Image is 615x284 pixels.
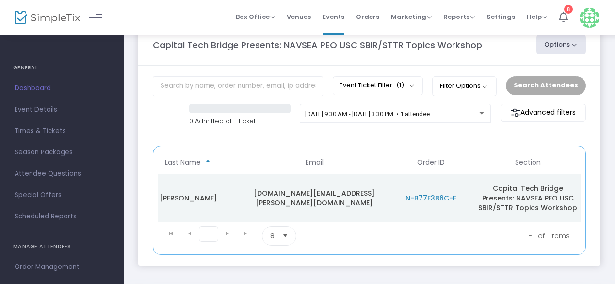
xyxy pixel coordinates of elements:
span: Orders [356,4,379,29]
span: Section [515,158,541,167]
m-panel-title: Capital Tech Bridge Presents: NAVSEA PEO USC SBIR/STTR Topics Workshop [153,38,482,51]
span: Sortable [204,159,212,167]
h4: GENERAL [13,58,111,78]
span: Special Offers [15,189,109,201]
span: Venues [287,4,311,29]
div: 8 [564,5,573,14]
span: Times & Tickets [15,125,109,137]
input: Search by name, order number, email, ip address [153,76,323,96]
span: N-B77E3B6C-E [405,193,456,203]
span: Box Office [236,12,275,21]
span: Order Management [15,261,109,273]
kendo-pager-info: 1 - 1 of 1 items [392,226,570,246]
span: 8 [270,231,275,241]
span: Reports [443,12,475,21]
p: 0 Admitted of 1 Ticket [189,117,291,126]
button: Options [536,35,586,54]
span: Email [306,158,324,167]
span: Help [527,12,547,21]
img: filter [511,108,520,117]
td: Capital Tech Bridge Presents: NAVSEA PEO USC SBIR/STTR Topics Workshop [474,174,581,222]
span: Attendee Questions [15,167,109,180]
span: Last Name [165,158,201,167]
span: Events [323,4,344,29]
span: Season Packages [15,146,109,159]
span: Dashboard [15,82,109,95]
m-button: Advanced filters [501,104,586,122]
td: [PERSON_NAME] [135,174,242,222]
span: Scheduled Reports [15,210,109,223]
button: Select [278,227,292,245]
span: (1) [396,82,404,89]
h4: MANAGE ATTENDEES [13,237,111,256]
td: [DOMAIN_NAME][EMAIL_ADDRESS][PERSON_NAME][DOMAIN_NAME] [242,174,387,222]
span: Event Details [15,103,109,116]
span: Page 1 [199,226,218,242]
span: Settings [486,4,515,29]
button: Event Ticket Filter(1) [333,76,423,95]
span: Order ID [417,158,445,167]
button: Filter Options [432,76,497,96]
span: Marketing [391,12,432,21]
span: [DATE] 9:30 AM - [DATE] 3:30 PM • 1 attendee [305,110,430,117]
div: Data table [158,151,581,222]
